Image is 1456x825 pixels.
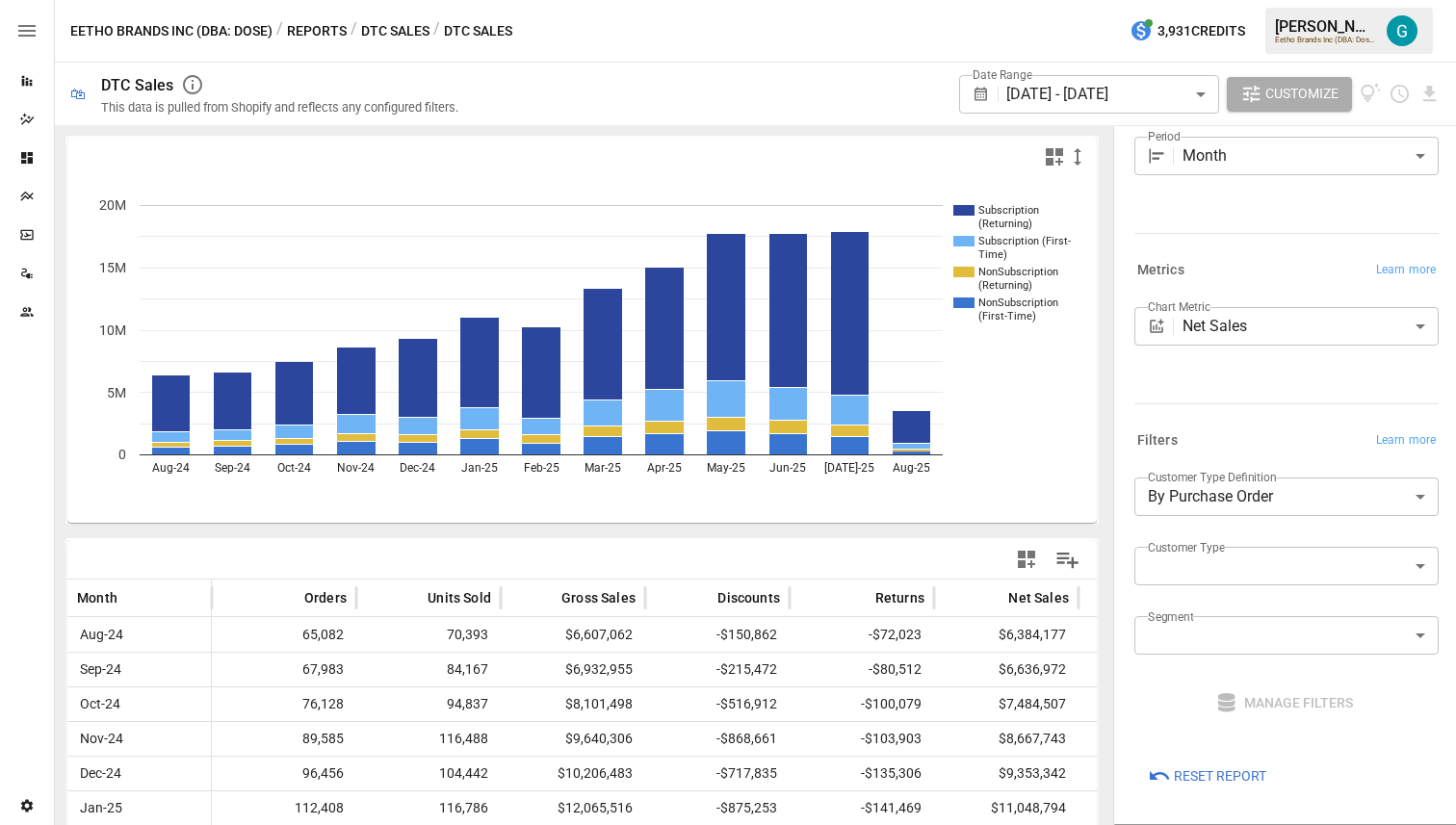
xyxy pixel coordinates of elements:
button: Sort [119,584,146,611]
span: 3,931 Credits [1157,19,1245,43]
span: Reset Report [1174,764,1266,788]
span: Sep-24 [77,653,124,686]
text: Subscription (First- [978,235,1071,247]
span: -$100,079 [858,687,924,721]
button: Customize [1227,77,1352,112]
text: NonSubscription [978,266,1058,278]
text: Jan-25 [461,461,498,475]
text: 0 [118,447,126,462]
button: DTC Sales [361,19,429,43]
text: [DATE]-25 [824,461,874,475]
text: 15M [99,260,126,275]
span: 104,442 [436,757,491,790]
text: 20M [99,197,126,213]
div: Eetho Brands Inc (DBA: Dose) [1275,36,1375,44]
span: 94,837 [444,687,491,721]
span: Month [77,588,117,607]
button: Gavin Acres [1375,4,1429,58]
button: View documentation [1360,77,1382,112]
div: [DATE] - [DATE] [1006,75,1218,114]
button: Manage Columns [1046,538,1089,581]
span: Nov-24 [77,722,126,756]
span: $9,353,342 [996,757,1069,790]
button: Schedule report [1389,83,1411,105]
h6: Metrics [1137,260,1184,281]
text: Apr-25 [647,461,682,475]
span: -$141,469 [858,791,924,825]
span: Net Sales [1008,588,1069,607]
span: $6,636,972 [996,653,1069,686]
span: 84,167 [444,653,491,686]
span: -$717,835 [714,757,780,790]
span: $9,640,306 [562,722,636,756]
div: / [351,19,357,43]
span: Learn more [1376,261,1436,280]
text: Aug-25 [893,461,930,475]
text: 10M [99,322,126,338]
span: Gross Sales [561,588,636,607]
span: 65,082 [299,618,347,652]
label: Period [1148,128,1181,144]
div: [PERSON_NAME] [1275,17,1375,36]
div: By Purchase Order [1134,477,1439,516]
text: Oct-24 [277,461,311,475]
span: 112,408 [292,791,347,825]
div: Net Sales [1183,307,1439,346]
label: Segment [1148,608,1193,625]
text: Jun-25 [769,461,806,475]
button: Sort [689,584,715,611]
button: Sort [979,584,1006,611]
span: Learn more [1376,431,1436,451]
label: Date Range [973,66,1032,83]
label: Customer Type Definition [1148,469,1277,485]
button: Sort [846,584,873,611]
text: NonSubscription [978,296,1058,309]
h6: Filters [1137,430,1178,451]
span: 76,128 [299,687,347,721]
span: $6,932,955 [562,653,636,686]
span: -$135,306 [858,757,924,790]
img: Gavin Acres [1387,15,1417,46]
span: Customize [1265,82,1339,106]
span: -$516,912 [714,687,780,721]
div: / [276,19,283,43]
button: Reports [287,19,347,43]
span: 116,786 [436,791,491,825]
span: 89,585 [299,722,347,756]
span: 116,488 [436,722,491,756]
div: 🛍 [70,85,86,103]
text: Dec-24 [400,461,435,475]
text: Sep-24 [215,461,250,475]
button: Sort [533,584,559,611]
span: 67,983 [299,653,347,686]
span: Dec-24 [77,757,124,790]
span: Discounts [717,588,780,607]
span: 96,456 [299,757,347,790]
span: Orders [304,588,347,607]
text: May-25 [707,461,745,475]
label: Customer Type [1148,539,1225,555]
svg: A chart. [67,176,1097,523]
span: $12,065,516 [555,791,636,825]
text: Aug-24 [152,461,190,475]
text: Mar-25 [585,461,621,475]
button: Sort [399,584,426,611]
span: $6,384,177 [996,618,1069,652]
span: $10,206,483 [555,757,636,790]
span: Returns [875,588,924,607]
span: $8,667,743 [996,722,1069,756]
span: $7,484,507 [996,687,1069,721]
span: Oct-24 [77,687,123,721]
span: -$103,903 [858,722,924,756]
span: -$80,512 [866,653,924,686]
span: Jan-25 [77,791,125,825]
span: -$215,472 [714,653,780,686]
text: (First-Time) [978,310,1036,322]
span: $8,101,498 [562,687,636,721]
text: Feb-25 [524,461,559,475]
text: (Returning) [978,218,1032,230]
span: $11,048,794 [988,791,1069,825]
label: Chart Metric [1148,298,1210,315]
